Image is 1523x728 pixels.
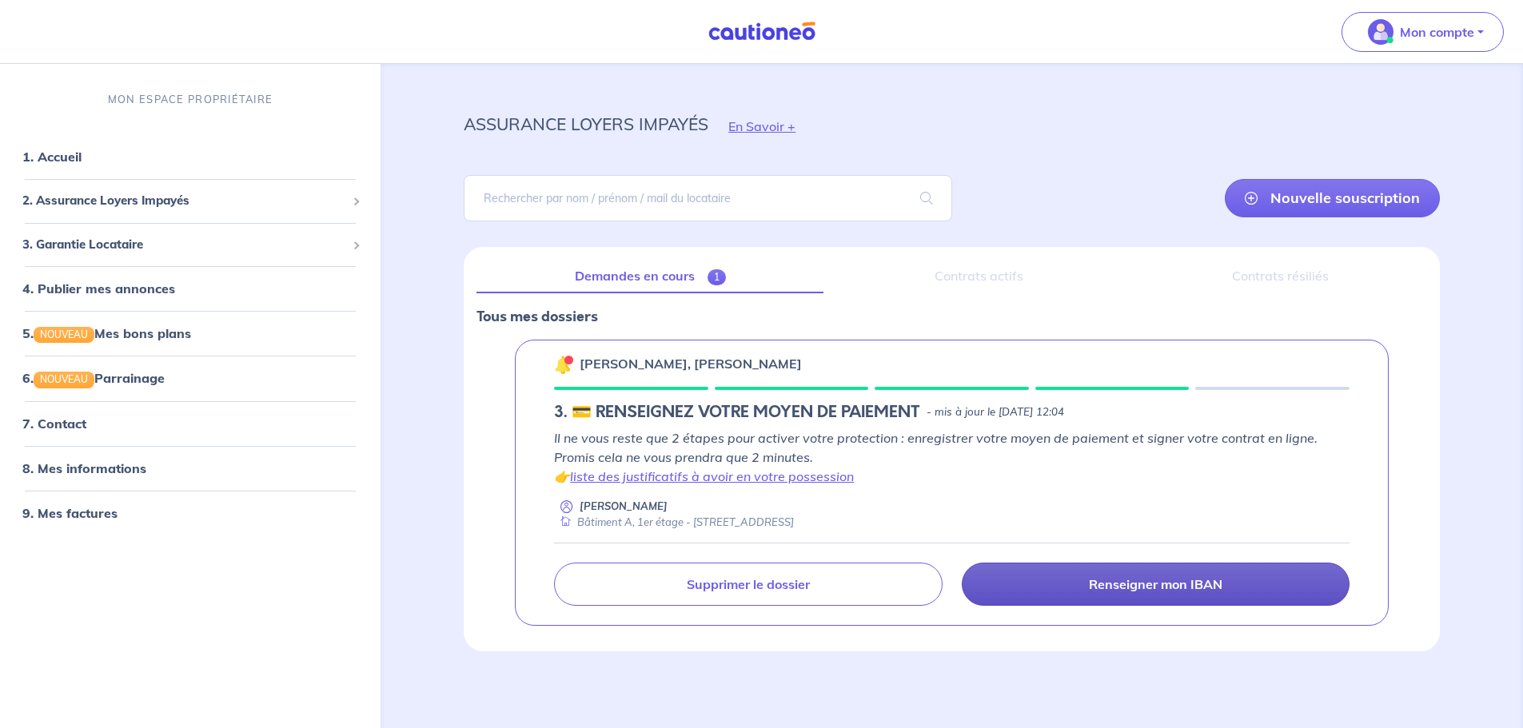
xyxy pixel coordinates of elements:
a: 4. Publier mes annonces [22,280,175,296]
a: 9. Mes factures [22,505,118,521]
input: Rechercher par nom / prénom / mail du locataire [464,175,951,221]
p: Il ne vous reste que 2 étapes pour activer votre protection : enregistrer votre moyen de paiement... [554,428,1350,486]
div: 3. Garantie Locataire [6,229,374,261]
img: Cautioneo [702,22,822,42]
p: [PERSON_NAME], [PERSON_NAME] [580,354,802,373]
div: 9. Mes factures [6,497,374,529]
img: illu_account_valid_menu.svg [1368,19,1393,45]
a: Nouvelle souscription [1225,179,1440,217]
span: search [901,176,952,221]
div: 6.NOUVEAUParrainage [6,362,374,394]
a: 8. Mes informations [22,460,146,476]
div: 7. Contact [6,408,374,440]
a: 5.NOUVEAUMes bons plans [22,325,191,341]
p: Supprimer le dossier [687,576,810,592]
a: 6.NOUVEAUParrainage [22,370,165,386]
a: 7. Contact [22,416,86,432]
span: 3. Garantie Locataire [22,236,346,254]
p: Tous mes dossiers [476,306,1427,327]
a: Demandes en cours1 [476,260,823,293]
a: Supprimer le dossier [554,563,942,606]
button: illu_account_valid_menu.svgMon compte [1342,12,1504,52]
a: Renseigner mon IBAN [962,563,1350,606]
p: MON ESPACE PROPRIÉTAIRE [108,92,273,107]
p: assurance loyers impayés [464,109,708,138]
span: 1 [708,269,726,285]
div: 8. Mes informations [6,452,374,484]
button: En Savoir + [708,103,815,149]
p: Renseigner mon IBAN [1089,576,1222,592]
div: 2. Assurance Loyers Impayés [6,185,374,217]
div: state: PAYMENT-METHOD-IN-PROGRESS, Context: NEW,NO-CERTIFICATE,COLOCATION,LESSOR-DOCUMENTS [554,403,1350,422]
img: 🔔 [554,355,573,374]
p: Mon compte [1400,22,1474,42]
div: 1. Accueil [6,141,374,173]
span: 2. Assurance Loyers Impayés [22,192,346,210]
div: 5.NOUVEAUMes bons plans [6,317,374,349]
div: Bâtiment A, 1er étage - [STREET_ADDRESS] [554,515,794,530]
div: 4. Publier mes annonces [6,273,374,304]
h5: 3. 💳 RENSEIGNEZ VOTRE MOYEN DE PAIEMENT [554,403,920,422]
a: 1. Accueil [22,149,82,165]
p: - mis à jour le [DATE] 12:04 [927,404,1064,420]
p: [PERSON_NAME] [580,499,668,514]
a: liste des justificatifs à avoir en votre possession [570,468,854,484]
